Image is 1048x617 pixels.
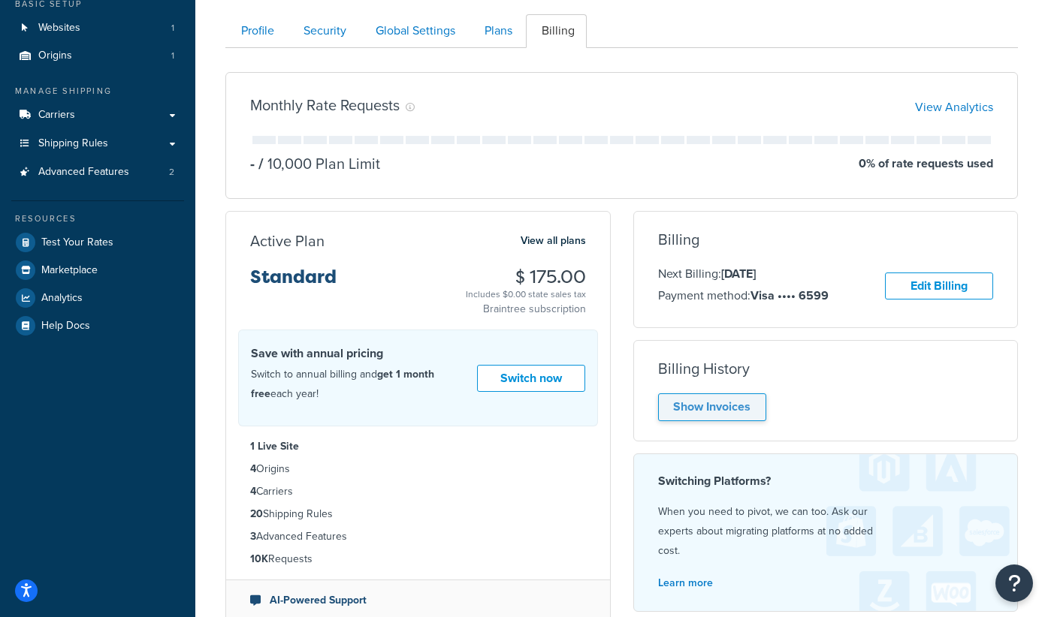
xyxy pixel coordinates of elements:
[38,22,80,35] span: Websites
[250,97,400,113] h3: Monthly Rate Requests
[41,264,98,277] span: Marketplace
[658,231,699,248] h3: Billing
[251,365,477,404] p: Switch to annual billing and each year!
[38,166,129,179] span: Advanced Features
[526,14,587,48] a: Billing
[250,592,586,609] li: AI-Powered Support
[466,287,586,302] div: Includes $0.00 state sales tax
[885,272,993,300] a: Edit Billing
[258,152,264,175] span: /
[250,461,256,477] strong: 4
[11,14,184,42] li: Websites
[658,286,829,305] p: Payment method:
[11,257,184,284] a: Marketplace
[11,158,184,186] a: Advanced Features 2
[250,528,256,544] strong: 3
[171,50,174,62] span: 1
[751,287,829,304] strong: Visa •••• 6599
[11,42,184,70] li: Origins
[658,360,750,377] h3: Billing History
[466,302,586,317] p: Braintree subscription
[250,483,586,500] li: Carriers
[250,461,586,477] li: Origins
[11,312,184,339] a: Help Docs
[171,22,174,35] span: 1
[255,153,380,174] p: 10,000 Plan Limit
[658,575,713,591] a: Learn more
[250,506,586,522] li: Shipping Rules
[360,14,467,48] a: Global Settings
[995,564,1033,602] button: Open Resource Center
[466,267,586,287] h3: $ 175.00
[11,42,184,70] a: Origins 1
[250,438,299,454] strong: 1 Live Site
[250,267,337,299] h3: Standard
[38,50,72,62] span: Origins
[169,166,174,179] span: 2
[11,284,184,312] a: Analytics
[250,551,268,567] strong: 10K
[915,98,993,116] a: View Analytics
[521,231,586,251] a: View all plans
[658,393,766,421] a: Show Invoices
[658,264,829,284] p: Next Billing:
[469,14,524,48] a: Plans
[721,265,756,282] strong: [DATE]
[41,236,113,249] span: Test Your Rates
[250,528,586,545] li: Advanced Features
[658,502,994,561] p: When you need to pivot, we can too. Ask our experts about migrating platforms at no added cost.
[477,365,585,393] a: Switch now
[250,551,586,567] li: Requests
[41,292,83,305] span: Analytics
[38,137,108,150] span: Shipping Rules
[38,109,75,122] span: Carriers
[250,153,255,174] p: -
[251,345,477,363] h4: Save with annual pricing
[250,506,263,522] strong: 20
[11,212,184,225] div: Resources
[225,14,286,48] a: Profile
[11,229,184,256] a: Test Your Rates
[859,153,993,174] p: 0 % of rate requests used
[11,130,184,158] a: Shipping Rules
[288,14,358,48] a: Security
[250,483,256,499] strong: 4
[41,320,90,333] span: Help Docs
[658,472,994,490] h4: Switching Platforms?
[250,233,325,249] h3: Active Plan
[11,85,184,98] div: Manage Shipping
[11,101,184,129] a: Carriers
[11,158,184,186] li: Advanced Features
[11,14,184,42] a: Websites 1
